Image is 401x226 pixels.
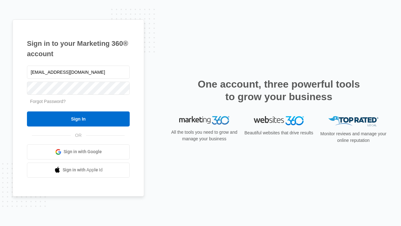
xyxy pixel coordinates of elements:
[318,131,388,144] p: Monitor reviews and manage your online reputation
[27,111,130,126] input: Sign In
[254,116,304,125] img: Websites 360
[328,116,378,126] img: Top Rated Local
[64,148,102,155] span: Sign in with Google
[27,144,130,159] a: Sign in with Google
[244,130,314,136] p: Beautiful websites that drive results
[27,163,130,178] a: Sign in with Apple Id
[196,78,362,103] h2: One account, three powerful tools to grow your business
[169,129,239,142] p: All the tools you need to grow and manage your business
[27,38,130,59] h1: Sign in to your Marketing 360® account
[63,167,103,173] span: Sign in with Apple Id
[30,99,66,104] a: Forgot Password?
[27,66,130,79] input: Email
[71,132,86,139] span: OR
[179,116,229,125] img: Marketing 360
